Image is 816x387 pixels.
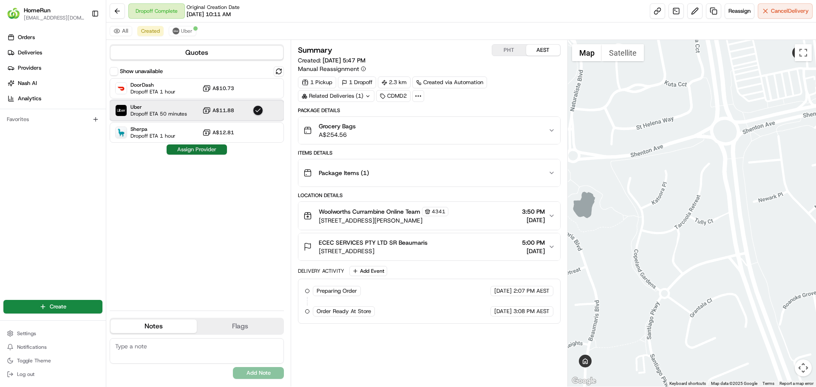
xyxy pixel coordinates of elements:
button: Flags [197,319,283,333]
div: Related Deliveries (1) [298,90,374,102]
span: Notifications [17,344,47,350]
a: Deliveries [3,46,106,59]
button: Notifications [3,341,102,353]
span: Grocery Bags [319,122,356,130]
div: 2.3 km [378,76,411,88]
span: Uber [130,104,187,110]
button: Toggle fullscreen view [795,44,812,61]
button: Log out [3,368,102,380]
button: A$12.81 [202,128,234,137]
button: Quotes [110,46,283,59]
span: Create [50,303,66,311]
span: [DATE] [522,216,545,224]
span: Deliveries [18,49,42,56]
span: Dropoff ETA 1 hour [130,88,176,95]
span: Dropoff ETA 1 hour [130,133,176,139]
span: A$12.81 [212,129,234,136]
a: Report a map error [779,381,813,386]
span: A$10.73 [212,85,234,92]
span: Manual Reassignment [298,65,359,73]
img: Google [570,376,598,387]
a: Open this area in Google Maps (opens a new window) [570,376,598,387]
span: Uber [181,28,193,34]
div: 2 [579,355,592,367]
button: Grocery BagsA$254.56 [298,117,560,144]
button: Toggle Theme [3,355,102,367]
span: DoorDash [130,82,176,88]
span: 3:50 PM [522,207,545,216]
button: A$11.88 [202,106,234,115]
a: Terms [762,381,774,386]
div: Location Details [298,192,560,199]
span: A$11.88 [212,107,234,114]
button: All [110,26,132,36]
button: CancelDelivery [758,3,813,19]
span: ECEC SERVICES PTY LTD SR Beaumaris [319,238,428,247]
button: PHT [492,45,526,56]
span: [DATE] [494,308,512,315]
button: Settings [3,328,102,339]
button: Manual Reassignment [298,65,366,73]
div: CDMD2 [376,90,411,102]
span: Dropoff ETA 50 minutes [130,110,187,117]
img: uber-new-logo.jpeg [173,28,179,34]
a: Created via Automation [412,76,487,88]
span: Analytics [18,95,41,102]
div: Favorites [3,113,102,126]
span: Reassign [728,7,751,15]
span: 2:07 PM AEST [513,287,550,295]
button: Reassign [725,3,754,19]
span: Settings [17,330,36,337]
button: Uber [169,26,196,36]
button: Show satellite imagery [602,44,644,61]
a: Orders [3,31,106,44]
button: AEST [526,45,560,56]
div: Package Details [298,107,560,114]
span: Nash AI [18,79,37,87]
span: Toggle Theme [17,357,51,364]
span: [STREET_ADDRESS][PERSON_NAME] [319,216,448,225]
span: Providers [18,64,41,72]
span: [DATE] [494,287,512,295]
button: Create [3,300,102,314]
span: Package Items ( 1 ) [319,169,369,177]
button: ECEC SERVICES PTY LTD SR Beaumaris[STREET_ADDRESS]5:00 PM[DATE] [298,233,560,260]
span: [EMAIL_ADDRESS][DOMAIN_NAME] [24,14,85,21]
img: Uber [116,105,127,116]
button: Map camera controls [795,359,812,376]
span: [DATE] 5:47 PM [323,56,365,64]
a: Providers [3,61,106,75]
span: [DATE] 10:11 AM [187,11,231,18]
button: Add Event [349,266,387,276]
button: Created [137,26,164,36]
button: Package Items (1) [298,159,560,186]
span: Orders [18,34,35,41]
h3: Summary [298,46,332,54]
a: Nash AI [3,76,106,90]
div: Delivery Activity [298,268,344,274]
span: Original Creation Date [187,4,240,11]
button: HomeRun [24,6,51,14]
span: Woolworths Currambine Online Team [319,207,420,216]
button: Assign Provider [167,144,227,155]
div: 1 Dropoff [338,76,376,88]
label: Show unavailable [120,68,163,75]
span: A$254.56 [319,130,356,139]
button: A$10.73 [202,84,234,93]
span: 3:08 PM AEST [513,308,550,315]
button: HomeRunHomeRun[EMAIL_ADDRESS][DOMAIN_NAME] [3,3,88,24]
span: 4341 [432,208,445,215]
span: 5:00 PM [522,238,545,247]
img: Sherpa [116,127,127,138]
span: [DATE] [522,247,545,255]
span: Map data ©2025 Google [711,381,757,386]
span: Sherpa [130,126,176,133]
a: Analytics [3,92,106,105]
span: Log out [17,371,34,378]
img: HomeRun [7,7,20,20]
div: Items Details [298,150,560,156]
button: Show street map [572,44,602,61]
span: Cancel Delivery [771,7,809,15]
